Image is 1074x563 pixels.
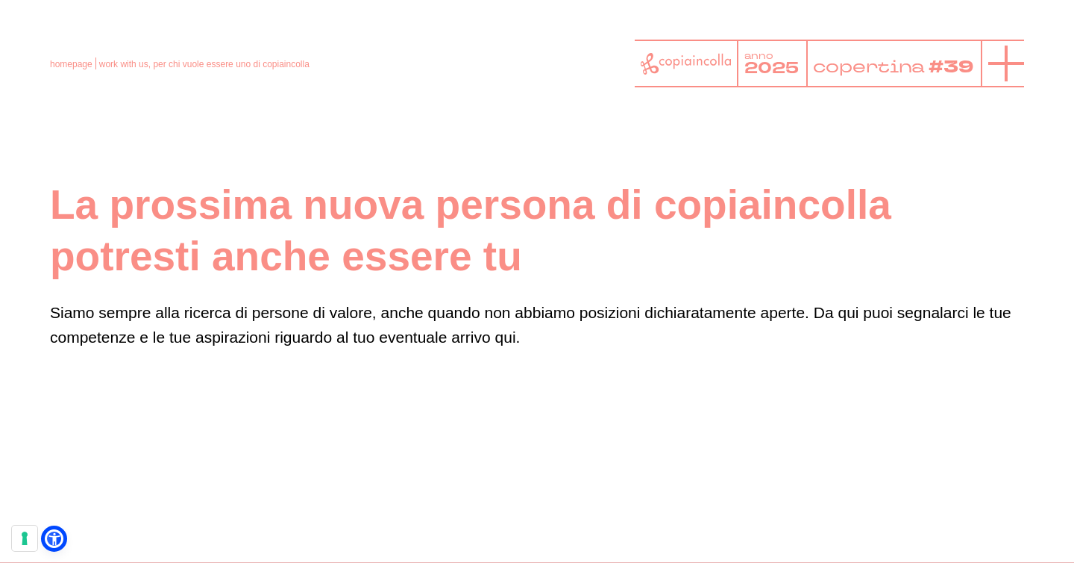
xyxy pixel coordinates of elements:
[929,55,974,79] tspan: #39
[12,526,37,551] button: Le tue preferenze relative al consenso per le tecnologie di tracciamento
[744,50,773,62] tspan: anno
[50,300,1024,350] p: Siamo sempre alla ricerca di persone di valore, anche quando non abbiamo posizioni dichiaratament...
[744,57,799,78] tspan: 2025
[50,179,1024,282] h1: La prossima nuova persona di copiaincolla potresti anche essere tu
[99,59,310,69] span: work with us, per chi vuole essere uno di copiaincolla
[50,59,92,69] a: homepage
[813,55,926,78] tspan: copertina
[45,529,63,548] a: Open Accessibility Menu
